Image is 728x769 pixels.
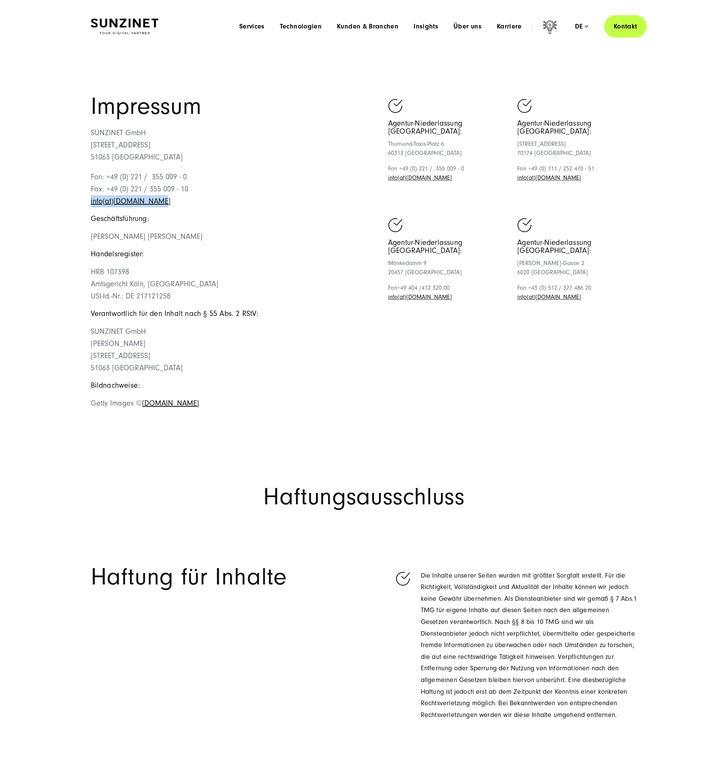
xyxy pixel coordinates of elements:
[388,174,452,181] a: Schreiben Sie eine E-Mail an sunzinet
[497,23,522,30] a: Karriere
[388,120,508,136] h5: Agentur-Niederlassung [GEOGRAPHIC_DATA]:
[91,352,150,360] span: [STREET_ADDRESS]
[517,259,637,277] p: [PERSON_NAME]-Gasse 2 6020 [GEOGRAPHIC_DATA]
[91,382,364,390] h5: Bildnachweise:
[142,399,199,407] a: [DOMAIN_NAME]
[91,95,364,118] h1: Impressum
[91,197,171,205] a: Schreiben Sie eine E-Mail an sunzinet
[517,164,637,182] p: Fon +49 (0) 711 / 252 470 - 51
[517,239,637,255] h5: Agentur-Niederlassung [GEOGRAPHIC_DATA]:
[91,250,364,258] h5: Handelsregister:
[91,364,183,372] span: 51063 [GEOGRAPHIC_DATA]
[388,164,508,182] p: Fon +49 (0) 221 / 355 009 - 0
[517,139,637,158] p: [STREET_ADDRESS] 70174 [GEOGRAPHIC_DATA]
[422,284,450,291] span: 412 320 00
[91,327,146,336] span: SUNZINET GmbH
[453,23,482,30] a: Über uns
[414,23,438,30] a: Insights
[337,23,398,30] a: Kunden & Branchen
[239,23,265,30] a: Services
[604,15,647,38] a: Kontakt
[388,239,508,255] h5: Agentur-Niederlassung [GEOGRAPHIC_DATA]:
[575,23,588,30] div: de
[91,268,129,276] span: HRB 107398
[397,284,422,291] span: +49 404 /
[91,215,364,223] h5: Geschäftsführung:
[91,339,145,348] span: [PERSON_NAME]
[91,485,638,508] h1: Haftungsausschluss
[91,280,218,288] span: Amtsgericht Köln, [GEOGRAPHIC_DATA]
[91,310,364,318] h5: Verantwortlich für den Inhalt nach § 55 Abs. 2 RStV:
[517,120,637,136] h5: Agentur-Niederlassung [GEOGRAPHIC_DATA]:
[91,232,202,241] span: [PERSON_NAME] [PERSON_NAME]
[517,294,581,300] a: Schreiben Sie eine E-Mail an sunzinet
[91,127,364,163] p: SUNZINET GmbH [STREET_ADDRESS] 51063 [GEOGRAPHIC_DATA]
[388,259,508,277] p: Mönkedamm 9 20457 [GEOGRAPHIC_DATA]
[91,565,359,589] h1: Haftung für Inhalte
[517,174,581,181] a: Schreiben Sie eine E-Mail an sunzinet
[91,19,158,35] img: SUNZINET Full Service Digital Agentur
[394,570,638,721] li: Die Inhalte unserer Seiten wurden mit größter Sorgfalt erstellt. Für die Richtigkeit, Vollständig...
[517,283,637,302] p: Fon +43 (0) 512 / 327 486 20
[91,399,142,407] span: Getty Images ©
[91,171,364,207] p: Fon: +49 (0) 221 / 355 009 - 0 Fax: +49 (0) 221 / 355 009 - 10
[91,292,171,300] span: USt-Id.-Nr.: DE 217121258
[388,294,452,300] a: Schreiben Sie eine E-Mail an sunzinet
[388,139,508,158] p: Thurn-und-Taxis-Platz 6 60313 [GEOGRAPHIC_DATA]
[388,283,508,302] p: Fon
[280,23,322,30] a: Technologien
